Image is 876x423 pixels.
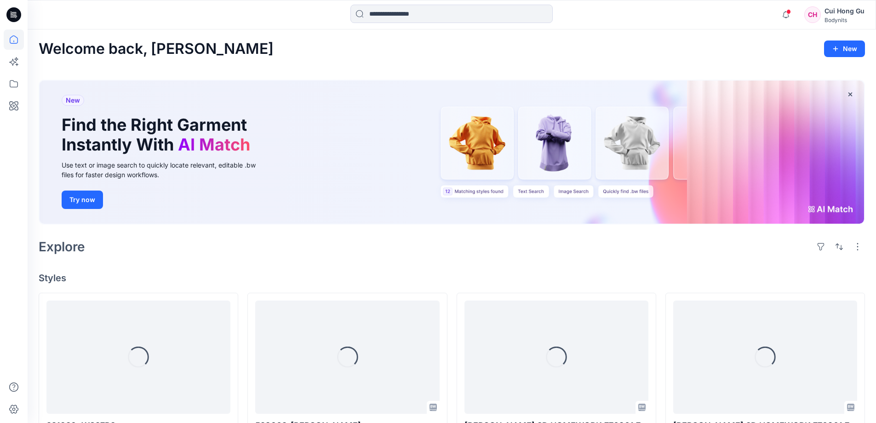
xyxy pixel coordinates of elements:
span: New [66,95,80,106]
span: AI Match [178,134,250,155]
h2: Welcome back, [PERSON_NAME] [39,41,274,58]
button: Try now [62,191,103,209]
h1: Find the Right Garment Instantly With [62,115,255,155]
button: New [824,41,865,57]
div: Cui Hong Gu [824,6,865,17]
div: CH [804,6,821,23]
div: Bodynits [824,17,865,23]
h4: Styles [39,272,865,284]
div: Use text or image search to quickly locate relevant, editable .bw files for faster design workflows. [62,160,269,180]
h2: Explore [39,239,85,254]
